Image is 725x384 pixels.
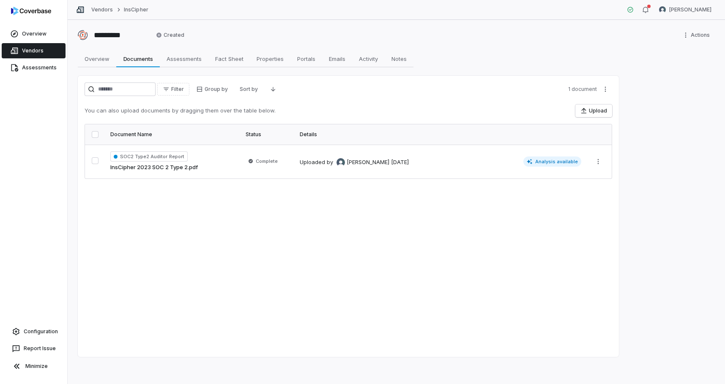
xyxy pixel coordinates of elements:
span: SOC2 Type2 Auditor Report [110,151,188,162]
div: Details [300,131,581,138]
button: Group by [191,83,233,96]
span: Minimize [25,363,48,370]
a: Assessments [2,60,66,75]
div: Document Name [110,131,235,138]
span: Analysis available [523,156,582,167]
button: More actions [599,83,612,96]
span: Overview [81,53,113,64]
button: Upload [575,104,612,117]
button: More actions [680,29,715,41]
span: Emails [326,53,349,64]
span: Portals [294,53,319,64]
a: InsCipher 2023 SOC 2 Type 2.pdf [110,163,198,172]
p: You can also upload documents by dragging them over the table below. [85,107,276,115]
button: Descending [265,83,282,96]
a: Vendors [2,43,66,58]
a: Configuration [3,324,64,339]
div: Uploaded [300,158,409,167]
img: logo-D7KZi-bG.svg [11,7,51,15]
span: Overview [22,30,47,37]
button: Report Issue [3,341,64,356]
a: Vendors [91,6,113,13]
svg: Descending [270,86,276,93]
button: More actions [591,155,605,168]
span: Assessments [163,53,205,64]
button: Minimize [3,358,64,375]
span: Filter [171,86,184,93]
span: Configuration [24,328,58,335]
div: by [327,158,389,167]
span: [PERSON_NAME] [669,6,711,13]
span: 1 document [568,86,597,93]
img: Shaun Angley avatar [659,6,666,13]
button: Shaun Angley avatar[PERSON_NAME] [654,3,717,16]
span: Report Issue [24,345,56,352]
span: Notes [388,53,410,64]
span: Assessments [22,64,57,71]
img: Shaun Angley avatar [337,158,345,167]
div: Status [246,131,290,138]
button: Sort by [235,83,263,96]
a: Overview [2,26,66,41]
span: Complete [256,158,278,165]
div: [DATE] [391,158,409,167]
span: Vendors [22,47,44,54]
span: Properties [253,53,287,64]
span: [PERSON_NAME] [347,158,389,167]
span: Created [156,32,184,38]
span: Documents [120,53,156,64]
span: Activity [356,53,381,64]
a: InsCipher [124,6,148,13]
span: Fact Sheet [212,53,247,64]
button: Filter [157,83,189,96]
